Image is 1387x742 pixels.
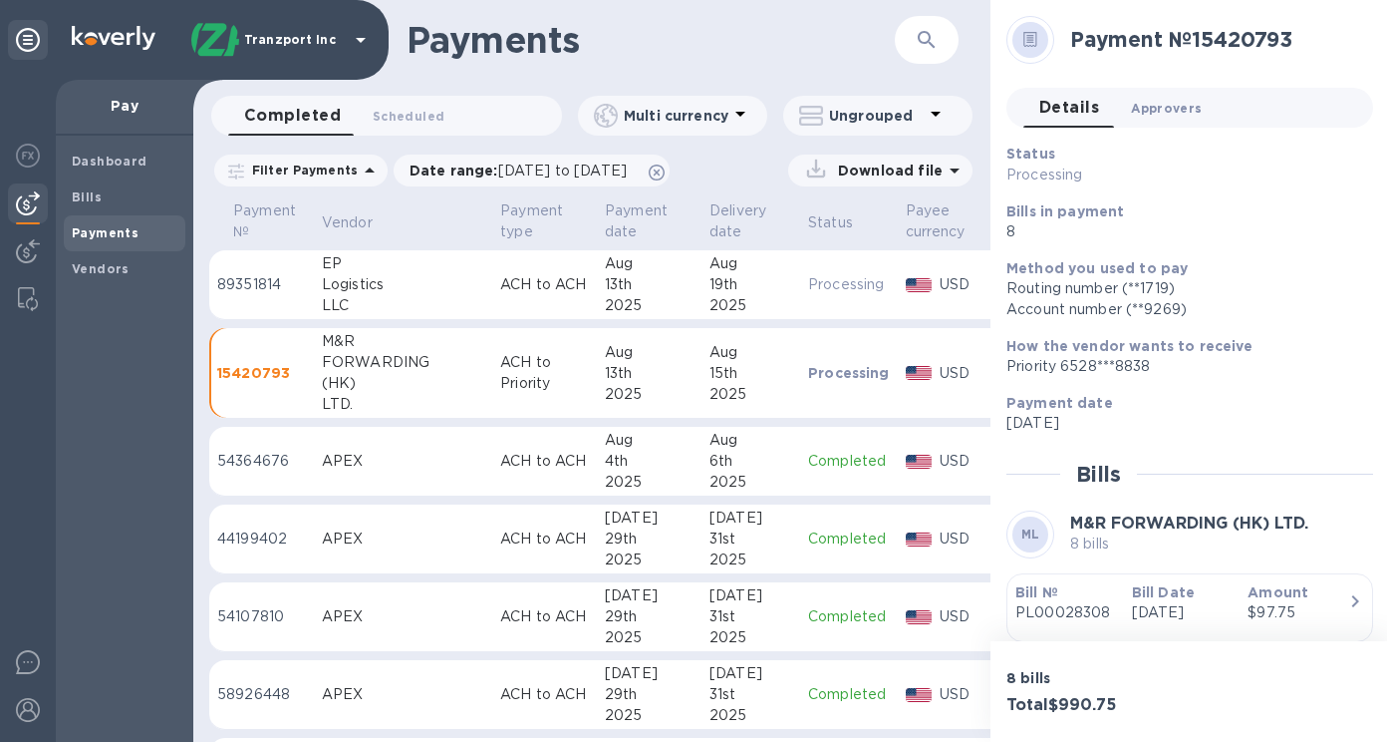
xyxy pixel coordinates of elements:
p: Completed [808,529,890,550]
img: Logo [72,26,155,50]
div: 31st [709,529,792,550]
p: [DATE] [1132,602,1233,623]
div: M&R [322,331,484,352]
b: Amount [1248,584,1308,600]
span: [DATE] to [DATE] [498,163,627,179]
p: Download file [830,161,943,181]
div: 31st [709,684,792,705]
p: Payment № [233,200,296,242]
p: ACH to ACH [500,274,589,295]
img: USD [906,278,933,292]
b: How the vendor wants to receive [1006,338,1253,354]
div: [DATE] [709,508,792,529]
div: 2025 [709,705,792,726]
h1: Payments [407,19,848,61]
div: [DATE] [605,508,693,529]
p: Processing [808,274,890,295]
p: 89351814 [217,274,306,295]
b: Vendors [72,261,130,276]
div: 29th [605,684,693,705]
div: Aug [605,253,693,274]
p: USD [940,684,990,705]
p: USD [940,606,990,627]
p: USD [940,451,990,472]
p: Date range : [410,161,637,181]
p: 58926448 [217,684,306,705]
span: Status [808,212,879,233]
b: Payments [72,225,139,240]
div: 2025 [709,295,792,316]
div: 19th [709,274,792,295]
b: Status [1006,146,1055,162]
img: USD [906,533,933,547]
b: Bills [72,189,102,204]
div: 2025 [709,627,792,648]
img: USD [906,688,933,702]
p: 54107810 [217,606,306,627]
p: ACH to ACH [500,529,589,550]
p: Tranzport Inc [244,33,344,47]
p: ACH to ACH [500,606,589,627]
div: Date range:[DATE] to [DATE] [394,155,670,186]
div: Aug [605,342,693,363]
p: 44199402 [217,529,306,550]
span: Delivery date [709,200,792,242]
div: Aug [605,430,693,451]
p: ACH to Priority [500,352,589,394]
p: Delivery date [709,200,766,242]
p: Filter Payments [244,162,358,179]
div: 2025 [605,627,693,648]
div: APEX [322,529,484,550]
div: 4th [605,451,693,472]
div: 2025 [605,550,693,570]
span: Payment type [500,200,589,242]
div: 2025 [709,472,792,493]
div: 2025 [709,550,792,570]
b: Dashboard [72,154,147,169]
p: USD [940,529,990,550]
div: APEX [322,451,484,472]
h3: Total $990.75 [1006,696,1182,715]
div: FORWARDING [322,352,484,373]
p: Pay [72,96,177,116]
p: ACH to ACH [500,451,589,472]
div: Logistics [322,274,484,295]
div: 2025 [605,384,693,405]
img: USD [906,366,933,380]
div: 2025 [605,295,693,316]
p: Completed [808,451,890,472]
div: Aug [709,342,792,363]
div: APEX [322,684,484,705]
div: Aug [709,430,792,451]
b: Bill Date [1132,584,1195,600]
img: USD [906,610,933,624]
b: Payment date [1006,395,1113,411]
div: 2025 [605,705,693,726]
p: [DATE] [1006,413,1357,434]
div: 29th [605,606,693,627]
p: 15420793 [217,363,306,383]
p: Payment date [605,200,668,242]
p: Status [808,212,853,233]
div: LLC [322,295,484,316]
div: Aug [709,253,792,274]
b: Bills in payment [1006,203,1124,219]
h2: Payment № 15420793 [1070,27,1357,52]
p: Completed [808,606,890,627]
div: [DATE] [605,663,693,684]
span: Approvers [1131,98,1202,119]
div: EP [322,253,484,274]
div: 31st [709,606,792,627]
p: Payee currency [906,200,966,242]
div: 13th [605,274,693,295]
span: Scheduled [373,106,444,127]
b: ML [1021,527,1040,542]
div: 2025 [605,472,693,493]
p: USD [940,274,990,295]
p: Payment type [500,200,563,242]
div: [DATE] [709,585,792,606]
b: Method you used to pay [1006,260,1188,276]
span: Vendor [322,212,399,233]
p: Ungrouped [829,106,924,126]
span: Payment date [605,200,693,242]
